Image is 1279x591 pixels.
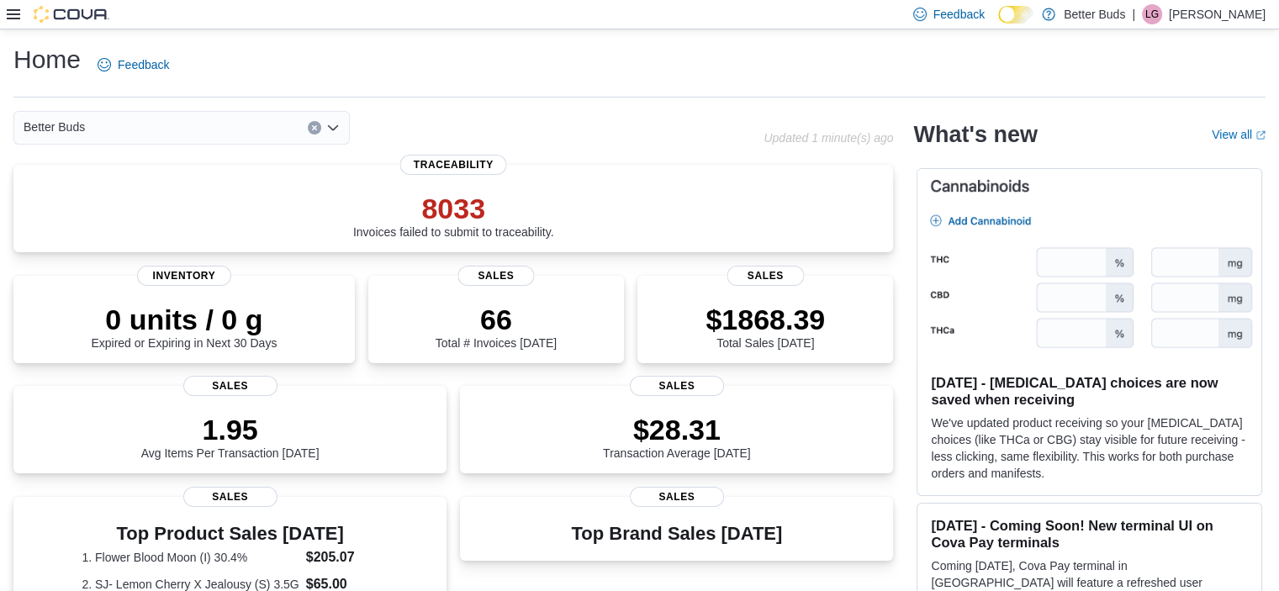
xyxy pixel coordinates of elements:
p: | [1132,4,1135,24]
p: $1868.39 [706,303,825,336]
p: 66 [436,303,557,336]
span: Sales [630,376,724,396]
span: Sales [183,487,277,507]
span: Feedback [933,6,985,23]
div: Total # Invoices [DATE] [436,303,557,350]
h2: What's new [913,121,1037,148]
p: We've updated product receiving so your [MEDICAL_DATA] choices (like THCa or CBG) stay visible fo... [931,414,1248,482]
p: [PERSON_NAME] [1169,4,1266,24]
div: Lupe Gutierrez [1142,4,1162,24]
a: View allExternal link [1212,128,1266,141]
button: Clear input [308,121,321,135]
span: LG [1145,4,1159,24]
button: Open list of options [326,121,340,135]
span: Sales [727,266,804,286]
div: Avg Items Per Transaction [DATE] [141,413,320,460]
a: Feedback [91,48,176,82]
dd: $205.07 [306,547,378,567]
h3: Top Brand Sales [DATE] [571,524,782,544]
dt: 1. Flower Blood Moon (I) 30.4% [82,549,299,566]
div: Total Sales [DATE] [706,303,825,350]
div: Invoices failed to submit to traceability. [353,192,554,239]
h3: [DATE] - Coming Soon! New terminal UI on Cova Pay terminals [931,517,1248,551]
p: 8033 [353,192,554,225]
svg: External link [1255,130,1266,140]
span: Sales [457,266,534,286]
span: Inventory [137,266,231,286]
h3: [DATE] - [MEDICAL_DATA] choices are now saved when receiving [931,374,1248,408]
p: $28.31 [603,413,751,446]
div: Transaction Average [DATE] [603,413,751,460]
p: 0 units / 0 g [91,303,277,336]
span: Sales [630,487,724,507]
h1: Home [13,43,81,77]
input: Dark Mode [998,6,1033,24]
p: Updated 1 minute(s) ago [764,131,893,145]
span: Sales [183,376,277,396]
span: Feedback [118,56,169,73]
h3: Top Product Sales [DATE] [82,524,378,544]
div: Expired or Expiring in Next 30 Days [91,303,277,350]
span: Traceability [400,155,507,175]
p: Better Buds [1064,4,1125,24]
p: 1.95 [141,413,320,446]
img: Cova [34,6,109,23]
span: Better Buds [24,117,85,137]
